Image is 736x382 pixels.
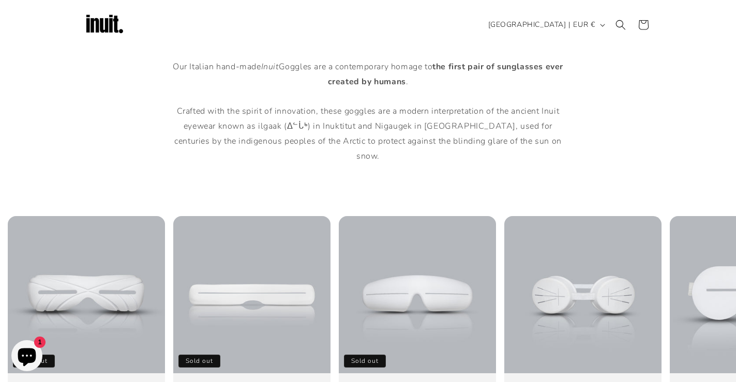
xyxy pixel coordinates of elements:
[84,4,125,45] img: Inuit Logo
[482,15,609,35] button: [GEOGRAPHIC_DATA] | EUR €
[609,13,632,36] summary: Search
[8,340,46,374] inbox-online-store-chat: Shopify online store chat
[261,61,279,72] em: Inuit
[488,19,595,30] span: [GEOGRAPHIC_DATA] | EUR €
[167,59,570,164] p: Our Italian hand-made Goggles are a contemporary homage to . Crafted with the spirit of innovatio...
[432,61,543,72] strong: the first pair of sunglasses
[328,61,563,87] strong: ever created by humans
